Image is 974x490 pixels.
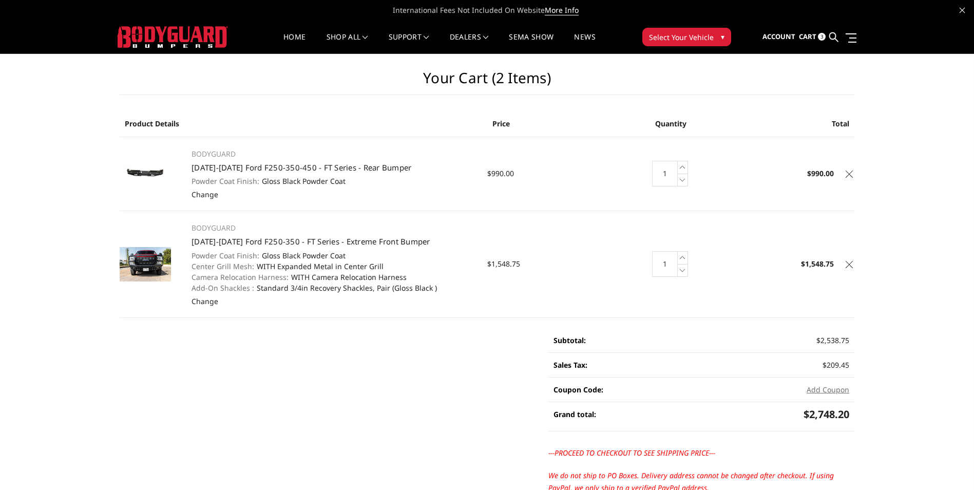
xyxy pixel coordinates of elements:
img: 2023-2025 Ford F250-350-450 - FT Series - Rear Bumper [120,161,171,186]
dd: Gloss Black Powder Coat [192,176,476,186]
h1: Your Cart (2 items) [120,69,854,95]
dt: Center Grill Mesh: [192,261,254,272]
th: Total [732,110,855,137]
span: Select Your Vehicle [649,32,714,43]
a: Support [389,33,429,53]
button: Add Coupon [807,384,849,395]
strong: $1,548.75 [801,259,834,269]
dd: Gloss Black Powder Coat [192,250,476,261]
dd: Standard 3/4in Recovery Shackles, Pair (Gloss Black ) [192,282,476,293]
p: BODYGUARD [192,222,476,234]
dd: WITH Expanded Metal in Center Grill [192,261,476,272]
a: News [574,33,595,53]
strong: Sales Tax: [553,360,587,370]
th: Price [487,110,610,137]
span: Account [762,32,795,41]
button: Select Your Vehicle [642,28,731,46]
dt: Camera Relocation Harness: [192,272,289,282]
p: BODYGUARD [192,148,476,160]
span: $2,748.20 [804,407,849,421]
dt: Powder Coat Finish: [192,250,259,261]
dt: Add-On Shackles : [192,282,254,293]
a: Dealers [450,33,489,53]
img: 2023-2025 Ford F250-350 - FT Series - Extreme Front Bumper [120,247,171,281]
a: SEMA Show [509,33,553,53]
a: More Info [545,5,579,15]
th: Quantity [609,110,732,137]
strong: $990.00 [807,168,834,178]
strong: Subtotal: [553,335,586,345]
iframe: Chat Widget [923,441,974,490]
a: Cart 3 [799,23,826,51]
a: Change [192,296,218,306]
a: [DATE]-[DATE] Ford F250-350 - FT Series - Extreme Front Bumper [192,236,430,247]
a: shop all [327,33,368,53]
a: Home [283,33,305,53]
span: $2,538.75 [816,335,849,345]
a: [DATE]-[DATE] Ford F250-350-450 - FT Series - Rear Bumper [192,162,411,173]
p: ---PROCEED TO CHECKOUT TO SEE SHIPPING PRICE--- [548,447,854,459]
th: Product Details [120,110,487,137]
span: Cart [799,32,816,41]
a: Account [762,23,795,51]
strong: Grand total: [553,409,596,419]
dt: Powder Coat Finish: [192,176,259,186]
span: 3 [818,33,826,41]
span: ▾ [721,31,724,42]
a: Change [192,190,218,199]
dd: WITH Camera Relocation Harness [192,272,476,282]
span: $1,548.75 [487,259,520,269]
span: $990.00 [487,168,514,178]
span: $209.45 [823,360,849,370]
img: BODYGUARD BUMPERS [118,26,228,48]
strong: Coupon Code: [553,385,603,394]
